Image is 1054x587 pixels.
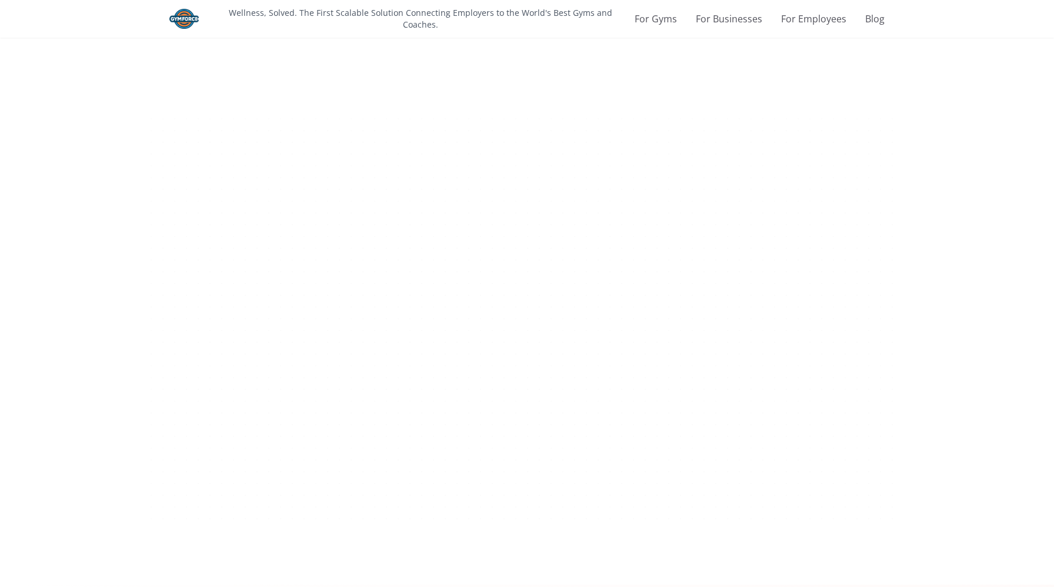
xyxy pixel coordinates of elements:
[211,7,630,31] p: Wellness, Solved. The First Scalable Solution Connecting Employers to the World's Best Gyms and C...
[696,12,762,26] a: For Businesses
[865,12,885,26] a: Blog
[635,12,677,26] a: For Gyms
[169,9,199,29] img: Gym Force Logo
[781,12,846,26] a: For Employees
